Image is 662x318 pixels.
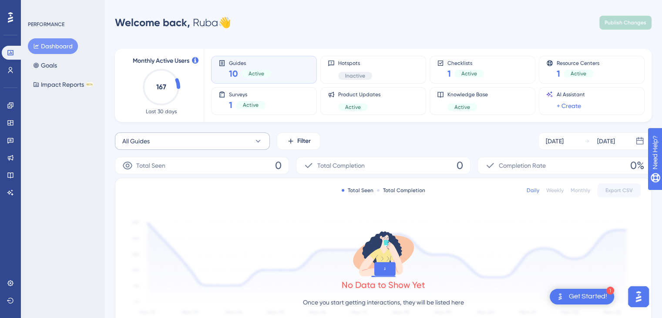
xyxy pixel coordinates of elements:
[550,289,614,304] div: Open Get Started! checklist, remaining modules: 1
[146,108,177,115] span: Last 30 days
[345,104,361,111] span: Active
[28,77,99,92] button: Impact ReportsBETA
[28,21,64,28] div: PERFORMANCE
[156,83,166,91] text: 167
[625,284,652,310] iframe: UserGuiding AI Assistant Launcher
[133,56,189,66] span: Monthly Active Users
[338,91,380,98] span: Product Updates
[605,19,646,26] span: Publish Changes
[527,187,539,194] div: Daily
[606,287,614,294] div: 1
[229,99,232,111] span: 1
[571,70,586,77] span: Active
[447,91,488,98] span: Knowledge Base
[28,58,62,73] button: Goals
[243,101,259,108] span: Active
[569,292,607,301] div: Get Started!
[557,91,585,98] span: AI Assistant
[377,187,425,194] div: Total Completion
[557,60,599,66] span: Resource Centers
[275,159,282,173] span: 0
[630,159,644,173] span: 0%
[499,160,546,171] span: Completion Rate
[115,16,231,30] div: Ruba 👋
[317,160,365,171] span: Total Completion
[136,160,165,171] span: Total Seen
[20,2,54,13] span: Need Help?
[557,101,581,111] a: + Create
[461,70,477,77] span: Active
[229,91,265,97] span: Surveys
[605,187,633,194] span: Export CSV
[546,136,564,146] div: [DATE]
[115,132,270,150] button: All Guides
[597,183,641,197] button: Export CSV
[115,16,190,29] span: Welcome back,
[546,187,564,194] div: Weekly
[277,132,320,150] button: Filter
[557,68,560,80] span: 1
[297,136,311,146] span: Filter
[86,82,94,87] div: BETA
[447,60,484,66] span: Checklists
[571,187,590,194] div: Monthly
[28,38,78,54] button: Dashboard
[229,60,271,66] span: Guides
[345,72,365,79] span: Inactive
[342,187,373,194] div: Total Seen
[599,16,652,30] button: Publish Changes
[249,70,264,77] span: Active
[229,68,238,80] span: 10
[122,136,150,146] span: All Guides
[454,104,470,111] span: Active
[338,60,372,67] span: Hotspots
[447,68,451,80] span: 1
[303,297,464,308] p: Once you start getting interactions, they will be listed here
[342,279,425,291] div: No Data to Show Yet
[457,159,463,173] span: 0
[555,291,565,302] img: launcher-image-alternative-text
[597,136,615,146] div: [DATE]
